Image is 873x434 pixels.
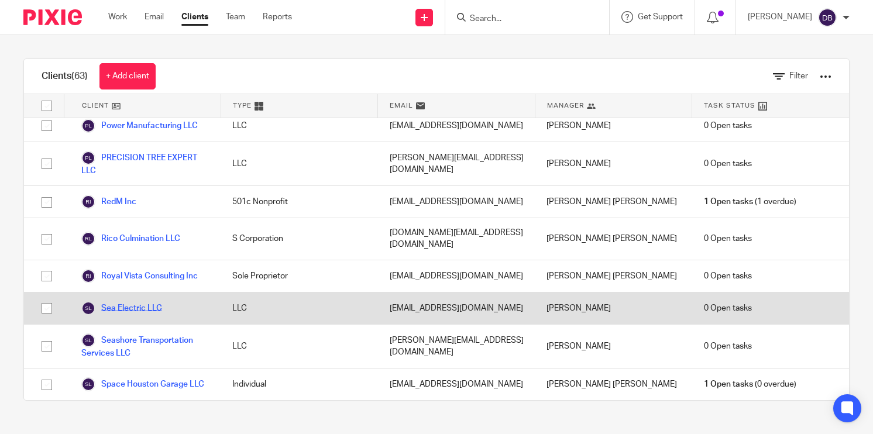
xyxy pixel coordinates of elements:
[390,101,413,111] span: Email
[704,233,752,244] span: 0 Open tasks
[535,142,692,185] div: [PERSON_NAME]
[704,378,796,390] span: (0 overdue)
[638,13,683,21] span: Get Support
[221,110,377,142] div: LLC
[233,101,252,111] span: Type
[81,333,209,359] a: Seashore Transportation Services LLC
[221,325,377,368] div: LLC
[535,325,692,368] div: [PERSON_NAME]
[704,378,753,390] span: 1 Open tasks
[704,158,752,170] span: 0 Open tasks
[704,101,755,111] span: Task Status
[81,195,95,209] img: svg%3E
[378,325,535,368] div: [PERSON_NAME][EMAIL_ADDRESS][DOMAIN_NAME]
[535,368,692,400] div: [PERSON_NAME] [PERSON_NAME]
[704,270,752,282] span: 0 Open tasks
[221,186,377,218] div: 501c Nonprofit
[704,196,796,208] span: (1 overdue)
[99,63,156,89] a: + Add client
[108,11,127,23] a: Work
[36,95,58,117] input: Select all
[81,195,136,209] a: RedM Inc
[789,72,808,80] span: Filter
[23,9,82,25] img: Pixie
[221,260,377,292] div: Sole Proprietor
[221,292,377,324] div: LLC
[535,186,692,218] div: [PERSON_NAME] [PERSON_NAME]
[81,269,198,283] a: Royal Vista Consulting Inc
[704,340,752,352] span: 0 Open tasks
[82,101,109,111] span: Client
[221,142,377,185] div: LLC
[704,120,752,132] span: 0 Open tasks
[263,11,292,23] a: Reports
[535,218,692,260] div: [PERSON_NAME] [PERSON_NAME]
[71,71,88,81] span: (63)
[704,196,753,208] span: 1 Open tasks
[378,142,535,185] div: [PERSON_NAME][EMAIL_ADDRESS][DOMAIN_NAME]
[81,269,95,283] img: svg%3E
[748,11,812,23] p: [PERSON_NAME]
[535,260,692,292] div: [PERSON_NAME] [PERSON_NAME]
[378,186,535,218] div: [EMAIL_ADDRESS][DOMAIN_NAME]
[378,292,535,324] div: [EMAIL_ADDRESS][DOMAIN_NAME]
[81,151,209,177] a: PRECISION TREE EXPERT LLC
[81,377,204,391] a: Space Houston Garage LLC
[81,301,95,315] img: svg%3E
[81,151,95,165] img: svg%3E
[818,8,837,27] img: svg%3E
[378,110,535,142] div: [EMAIL_ADDRESS][DOMAIN_NAME]
[378,218,535,260] div: [DOMAIN_NAME][EMAIL_ADDRESS][DOMAIN_NAME]
[378,260,535,292] div: [EMAIL_ADDRESS][DOMAIN_NAME]
[81,377,95,391] img: svg%3E
[81,119,198,133] a: Power Manufacturing LLC
[181,11,208,23] a: Clients
[81,232,180,246] a: Rico Culmination LLC
[469,14,574,25] input: Search
[704,302,752,314] span: 0 Open tasks
[535,292,692,324] div: [PERSON_NAME]
[145,11,164,23] a: Email
[42,70,88,82] h1: Clients
[221,368,377,400] div: Individual
[221,218,377,260] div: S Corporation
[81,232,95,246] img: svg%3E
[226,11,245,23] a: Team
[378,368,535,400] div: [EMAIL_ADDRESS][DOMAIN_NAME]
[547,101,584,111] span: Manager
[81,119,95,133] img: svg%3E
[81,301,162,315] a: Sea Electric LLC
[535,110,692,142] div: [PERSON_NAME]
[81,333,95,347] img: svg%3E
